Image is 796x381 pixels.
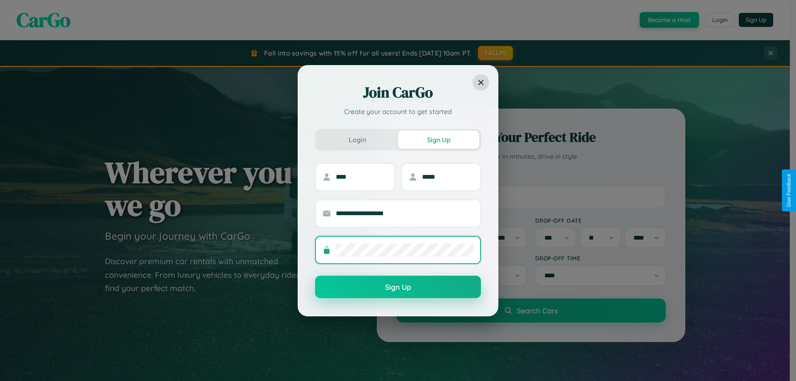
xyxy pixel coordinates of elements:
button: Login [317,131,398,149]
button: Sign Up [398,131,479,149]
div: Give Feedback [786,174,792,207]
button: Sign Up [315,276,481,298]
p: Create your account to get started [315,107,481,116]
h2: Join CarGo [315,83,481,102]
